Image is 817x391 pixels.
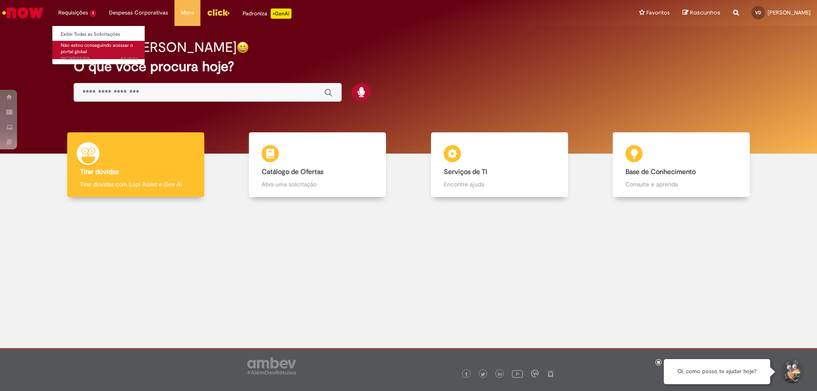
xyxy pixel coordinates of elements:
[52,26,145,65] ul: Requisições
[262,180,373,188] p: Abra uma solicitação
[481,372,485,377] img: logo_footer_twitter.png
[591,132,773,197] a: Base de Conhecimento Consulte e aprenda
[52,41,146,59] a: Aberto INC00522358 : Não estou conseguindo acessar o portal global
[547,370,554,377] img: logo_footer_naosei.png
[755,10,761,15] span: VD
[247,357,296,374] img: logo_footer_ambev_rotulo_gray.png
[512,368,523,379] img: logo_footer_youtube.png
[408,132,591,197] a: Serviços de TI Encontre ajuda
[664,359,770,384] div: Oi, como posso te ajudar hoje?
[626,180,737,188] p: Consulte e aprenda
[243,9,291,19] div: Padroniza
[768,9,811,16] span: [PERSON_NAME]
[80,168,119,176] b: Tirar dúvidas
[90,10,96,17] span: 1
[690,9,720,17] span: Rascunhos
[464,372,468,377] img: logo_footer_facebook.png
[45,132,227,197] a: Tirar dúvidas Tirar dúvidas com Lupi Assist e Gen Ai
[1,4,45,21] img: ServiceNow
[181,9,194,17] span: More
[444,168,487,176] b: Serviços de TI
[626,168,696,176] b: Base de Conhecimento
[61,55,137,62] span: INC00522358
[109,9,168,17] span: Despesas Corporativas
[61,42,133,55] span: Não estou conseguindo acessar o portal global
[74,59,744,74] h2: O que você procura hoje?
[120,55,137,62] span: 4d atrás
[271,9,291,19] p: +GenAi
[498,372,502,377] img: logo_footer_linkedin.png
[646,9,670,17] span: Favoritos
[58,9,88,17] span: Requisições
[444,180,555,188] p: Encontre ajuda
[227,132,409,197] a: Catálogo de Ofertas Abra uma solicitação
[80,180,191,188] p: Tirar dúvidas com Lupi Assist e Gen Ai
[207,6,230,19] img: click_logo_yellow_360x200.png
[237,41,249,54] img: happy-face.png
[52,30,146,39] a: Exibir Todas as Solicitações
[779,359,804,385] button: Iniciar Conversa de Suporte
[262,168,323,176] b: Catálogo de Ofertas
[531,370,539,377] img: logo_footer_workplace.png
[120,55,137,62] time: 28/08/2025 11:45:07
[74,40,237,55] h2: Bom dia, [PERSON_NAME]
[683,9,720,17] a: Rascunhos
